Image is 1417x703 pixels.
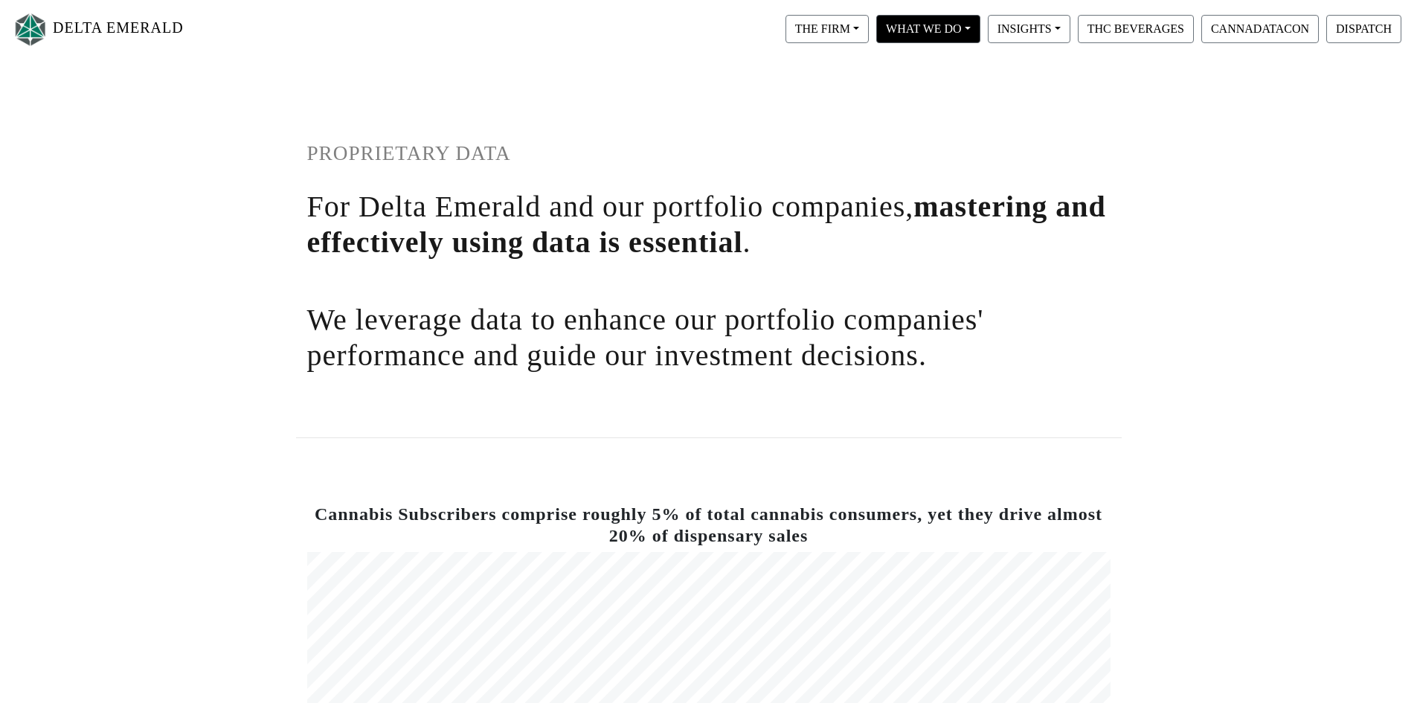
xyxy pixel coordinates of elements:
h4: Cannabis Subscribers comprise roughly 5% of total cannabis consumers, yet they drive almost 20% o... [307,504,1111,547]
button: DISPATCH [1326,15,1401,43]
h1: PROPRIETARY DATA [307,141,1111,166]
a: DELTA EMERALD [12,6,184,53]
h1: For Delta Emerald and our portfolio companies, . [307,189,1111,260]
a: DISPATCH [1323,22,1405,34]
button: WHAT WE DO [876,15,980,43]
button: CANNADATACON [1201,15,1319,43]
button: INSIGHTS [988,15,1070,43]
a: CANNADATACON [1198,22,1323,34]
button: THE FIRM [785,15,869,43]
a: THC BEVERAGES [1074,22,1198,34]
img: Logo [12,10,49,49]
h1: We leverage data to enhance our portfolio companies' performance and guide our investment decisions. [307,302,1111,373]
button: THC BEVERAGES [1078,15,1194,43]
